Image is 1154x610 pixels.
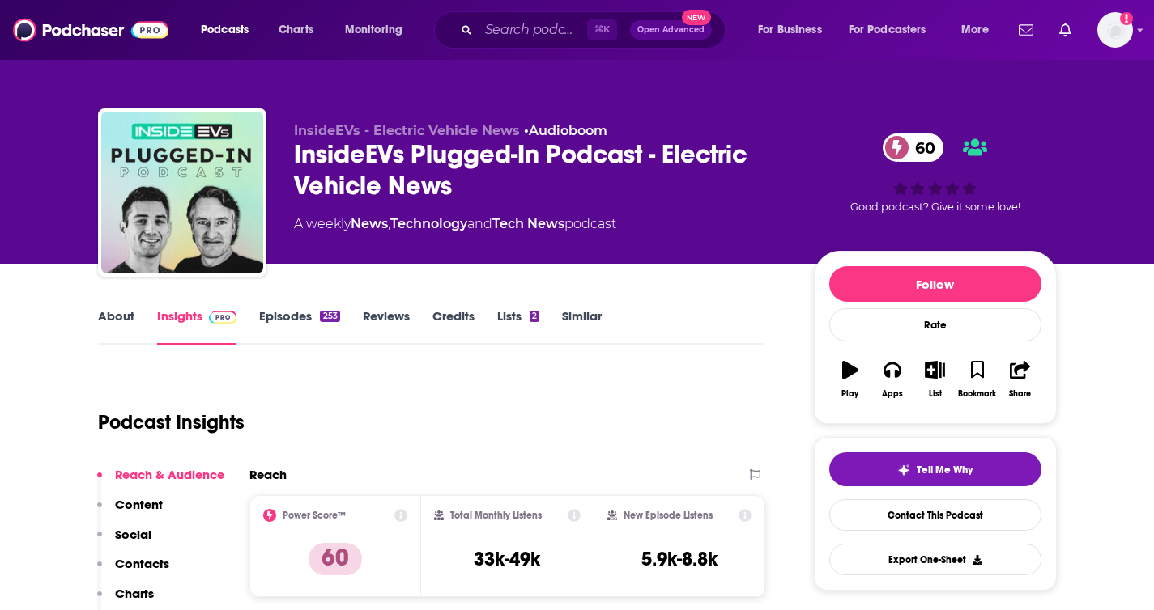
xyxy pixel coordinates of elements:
[758,19,822,41] span: For Business
[115,497,163,512] p: Content
[474,547,540,571] h3: 33k-49k
[829,452,1041,486] button: tell me why sparkleTell Me Why
[98,308,134,345] a: About
[956,350,999,409] button: Bookmark
[209,311,237,324] img: Podchaser Pro
[115,556,169,571] p: Contacts
[630,20,712,40] button: Open AdvancedNew
[97,527,151,557] button: Social
[624,510,713,521] h2: New Episode Listens
[492,216,564,231] a: Tech News
[913,350,956,409] button: List
[97,556,169,586] button: Contacts
[829,350,871,409] button: Play
[449,11,741,49] div: Search podcasts, credits, & more...
[283,510,346,521] h2: Power Score™
[899,133,943,162] span: 60
[189,17,270,43] button: open menu
[841,389,858,399] div: Play
[529,123,607,138] a: Audioboom
[101,112,263,273] img: InsideEVs Plugged-In Podcast - Electric Vehicle News
[950,17,1009,43] button: open menu
[829,266,1041,302] button: Follow
[871,350,913,409] button: Apps
[1097,12,1133,48] img: User Profile
[249,467,287,482] h2: Reach
[929,389,942,399] div: List
[999,350,1041,409] button: Share
[829,499,1041,531] a: Contact This Podcast
[388,216,390,231] span: ,
[637,26,705,34] span: Open Advanced
[97,497,163,527] button: Content
[268,17,323,43] a: Charts
[1012,16,1040,44] a: Show notifications dropdown
[587,19,617,40] span: ⌘ K
[98,410,245,434] h1: Podcast Insights
[1097,12,1133,48] span: Logged in as katiewhorton
[497,308,539,345] a: Lists2
[814,123,1057,223] div: 60Good podcast? Give it some love!
[479,17,587,43] input: Search podcasts, credits, & more...
[530,311,539,322] div: 2
[467,216,492,231] span: and
[958,389,996,399] div: Bookmark
[1120,12,1133,25] svg: Add a profile image
[562,308,602,345] a: Similar
[294,214,616,234] div: A weekly podcast
[201,19,249,41] span: Podcasts
[334,17,424,43] button: open menu
[294,123,520,138] span: InsideEVs - Electric Vehicle News
[961,19,989,41] span: More
[320,311,339,322] div: 253
[115,586,154,601] p: Charts
[97,467,224,497] button: Reach & Audience
[524,123,607,138] span: •
[641,547,718,571] h3: 5.9k-8.8k
[829,308,1041,341] div: Rate
[450,510,542,521] h2: Total Monthly Listens
[747,17,842,43] button: open menu
[309,543,362,575] p: 60
[1009,389,1031,399] div: Share
[115,527,151,542] p: Social
[259,308,339,345] a: Episodes253
[1053,16,1078,44] a: Show notifications dropdown
[13,15,168,45] img: Podchaser - Follow, Share and Rate Podcasts
[838,17,950,43] button: open menu
[279,19,313,41] span: Charts
[390,216,467,231] a: Technology
[115,467,224,482] p: Reach & Audience
[351,216,388,231] a: News
[682,10,711,25] span: New
[432,308,475,345] a: Credits
[883,133,943,162] a: 60
[917,464,973,477] span: Tell Me Why
[345,19,402,41] span: Monitoring
[157,308,237,345] a: InsightsPodchaser Pro
[850,201,1020,213] span: Good podcast? Give it some love!
[363,308,410,345] a: Reviews
[829,544,1041,575] button: Export One-Sheet
[1097,12,1133,48] button: Show profile menu
[882,389,903,399] div: Apps
[897,464,910,477] img: tell me why sparkle
[849,19,926,41] span: For Podcasters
